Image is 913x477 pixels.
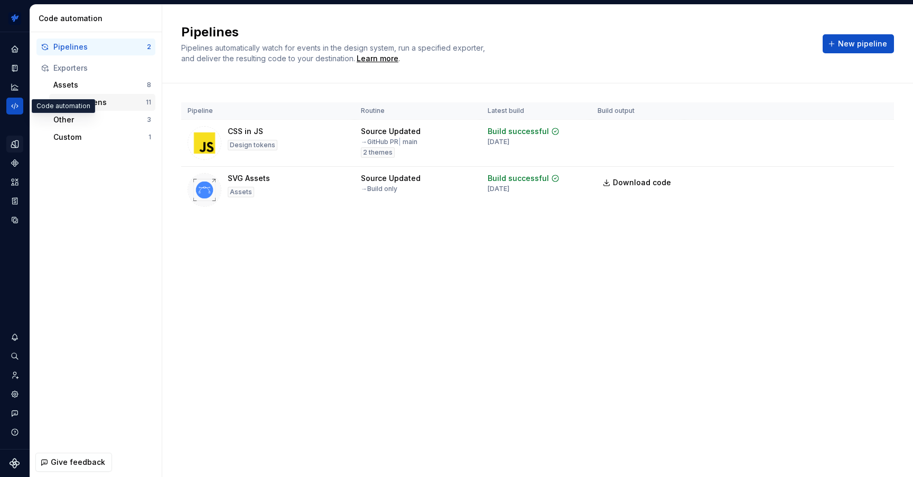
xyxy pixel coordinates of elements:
[488,126,549,137] div: Build successful
[398,138,401,146] span: |
[181,102,355,120] th: Pipeline
[488,138,509,146] div: [DATE]
[39,13,157,24] div: Code automation
[6,136,23,152] a: Design tokens
[35,453,112,472] button: Give feedback
[357,53,398,64] a: Learn more
[361,173,421,184] div: Source Updated
[6,348,23,365] button: Search ⌘K
[355,102,481,120] th: Routine
[488,185,509,193] div: [DATE]
[148,133,151,141] div: 1
[6,212,23,228] a: Data sources
[181,24,810,41] h2: Pipelines
[823,34,894,53] button: New pipeline
[361,126,421,137] div: Source Updated
[6,367,23,384] a: Invite team
[591,102,684,120] th: Build output
[228,173,270,184] div: SVG Assets
[53,115,147,125] div: Other
[49,94,155,111] button: Design tokens11
[51,457,105,468] span: Give feedback
[481,102,591,120] th: Latest build
[146,98,151,107] div: 11
[6,79,23,96] a: Analytics
[53,63,151,73] div: Exporters
[53,80,147,90] div: Assets
[36,39,155,55] button: Pipelines2
[6,386,23,403] a: Settings
[361,185,397,193] div: → Build only
[10,458,20,469] svg: Supernova Logo
[838,39,887,49] span: New pipeline
[6,155,23,171] a: Components
[8,12,21,25] img: 4eb2c90a-beb3-47d2-b0e5-0e686db1db46.png
[361,138,417,146] div: → GitHub PR main
[6,60,23,77] a: Documentation
[228,140,277,150] div: Design tokens
[147,81,151,89] div: 8
[6,405,23,422] button: Contact support
[6,174,23,190] a: Assets
[363,148,393,157] span: 2 themes
[355,55,400,63] span: .
[228,126,263,137] div: CSS in JS
[6,329,23,346] button: Notifications
[147,116,151,124] div: 3
[6,41,23,58] a: Home
[32,99,95,113] div: Code automation
[53,42,147,52] div: Pipelines
[598,173,678,192] a: Download code
[53,132,148,142] div: Custom
[228,187,254,197] div: Assets
[488,173,549,184] div: Build successful
[53,97,146,108] div: Design tokens
[147,43,151,51] div: 2
[49,111,155,128] button: Other3
[181,43,487,63] span: Pipelines automatically watch for events in the design system, run a specified exporter, and deli...
[49,77,155,93] button: Assets8
[613,177,671,188] span: Download code
[6,98,23,115] a: Code automation
[49,129,155,146] button: Custom1
[6,193,23,209] a: Storybook stories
